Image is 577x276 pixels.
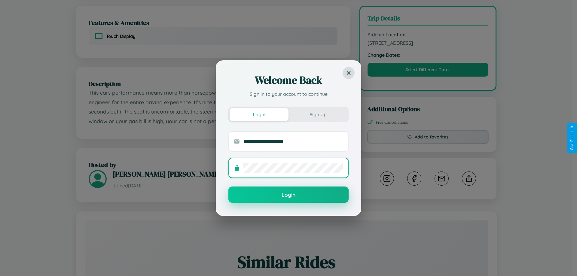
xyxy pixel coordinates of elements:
[228,73,349,87] h2: Welcome Back
[228,187,349,203] button: Login
[570,126,574,150] div: Give Feedback
[230,108,288,121] button: Login
[228,90,349,98] p: Sign in to your account to continue
[288,108,347,121] button: Sign Up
